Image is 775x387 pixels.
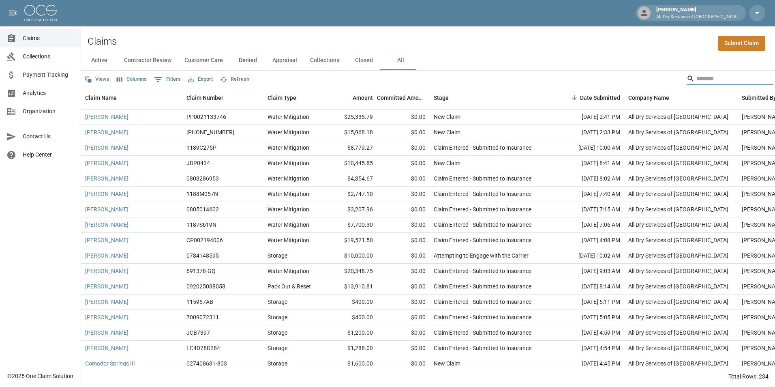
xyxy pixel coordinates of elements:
a: [PERSON_NAME] [85,282,128,290]
div: 027408631-803 [186,359,227,368]
div: Search [687,72,773,87]
div: Water Mitigation [268,205,309,213]
a: [PERSON_NAME] [85,190,128,198]
button: Show filters [152,73,183,86]
div: $15,968.18 [324,125,377,140]
p: All Dry Services of [GEOGRAPHIC_DATA] [656,14,738,21]
div: Water Mitigation [268,144,309,152]
a: Submit Claim [718,36,765,51]
div: Storage [268,344,287,352]
div: 0803286953 [186,174,219,183]
div: All Dry Services of Atlanta [628,329,728,337]
div: Amount [353,86,373,109]
a: [PERSON_NAME] [85,252,128,260]
div: New Claim [434,113,460,121]
a: Comador Springs III [85,359,135,368]
div: All Dry Services of Atlanta [628,282,728,290]
div: Claim Entered - Submitted to Insurance [434,221,531,229]
div: Claim Entered - Submitted to Insurance [434,298,531,306]
div: Claim Type [263,86,324,109]
div: [DATE] 4:54 PM [551,341,624,356]
div: [DATE] 5:05 PM [551,310,624,325]
div: Committed Amount [377,86,430,109]
div: Storage [268,359,287,368]
a: [PERSON_NAME] [85,174,128,183]
div: [DATE] 8:14 AM [551,279,624,295]
div: $0.00 [377,217,430,233]
div: [DATE] 8:02 AM [551,171,624,187]
span: Collections [23,52,74,61]
div: All Dry Services of Atlanta [628,298,728,306]
div: [DATE] 4:45 PM [551,356,624,372]
div: Water Mitigation [268,190,309,198]
div: Storage [268,329,287,337]
div: 0784148595 [186,252,219,260]
span: Analytics [23,89,74,97]
div: [DATE] 7:40 AM [551,187,624,202]
div: Claim Entered - Submitted to Insurance [434,144,531,152]
div: [DATE] 2:41 PM [551,110,624,125]
div: $0.00 [377,341,430,356]
a: [PERSON_NAME] [85,113,128,121]
div: $0.00 [377,310,430,325]
div: LC4D78D284 [186,344,220,352]
div: $3,207.96 [324,202,377,217]
div: 7009072311 [186,313,219,321]
div: $0.00 [377,295,430,310]
div: Claim Name [85,86,117,109]
div: $7,700.30 [324,217,377,233]
div: $20,348.75 [324,264,377,279]
a: [PERSON_NAME] [85,144,128,152]
div: $0.00 [377,264,430,279]
div: Pack Out & Reset [268,282,311,290]
div: $0.00 [377,233,430,248]
div: [DATE] 8:41 AM [551,156,624,171]
div: Company Name [628,86,669,109]
div: New Claim [434,359,460,368]
div: 01-009-082927 [186,128,234,136]
button: Denied [229,51,266,70]
div: Water Mitigation [268,221,309,229]
div: [PERSON_NAME] [653,6,741,20]
div: Claim Number [186,86,223,109]
div: [DATE] 4:59 PM [551,325,624,341]
button: Collections [304,51,346,70]
a: [PERSON_NAME] [85,344,128,352]
div: All Dry Services of Atlanta [628,128,728,136]
div: $400.00 [324,310,377,325]
div: JCB7397 [186,329,210,337]
div: [DATE] 10:00 AM [551,140,624,156]
div: Storage [268,298,287,306]
div: Claim Entered - Submitted to Insurance [434,205,531,213]
span: Help Center [23,150,74,159]
button: Contractor Review [118,51,178,70]
div: $13,910.81 [324,279,377,295]
div: $0.00 [377,279,430,295]
div: Committed Amount [377,86,426,109]
div: New Claim [434,159,460,167]
div: $2,747.10 [324,187,377,202]
div: 1187S619N [186,221,216,229]
div: Company Name [624,86,738,109]
div: $8,779.27 [324,140,377,156]
div: $1,600.00 [324,356,377,372]
button: Refresh [218,73,251,86]
div: 0805014602 [186,205,219,213]
div: © 2025 One Claim Solution [7,372,73,380]
div: All Dry Services of Atlanta [628,113,728,121]
button: Select columns [115,73,149,86]
a: [PERSON_NAME] [85,221,128,229]
div: New Claim [434,128,460,136]
div: dynamic tabs [81,51,775,70]
div: All Dry Services of Atlanta [628,221,728,229]
div: All Dry Services of Atlanta [628,267,728,275]
div: Attempting to Engage with the Carrier [434,252,529,260]
div: $0.00 [377,187,430,202]
div: Water Mitigation [268,236,309,244]
div: Total Rows: 234 [728,372,769,381]
div: $0.00 [377,248,430,264]
button: Closed [346,51,382,70]
a: [PERSON_NAME] [85,205,128,213]
button: Appraisal [266,51,304,70]
div: Amount [324,86,377,109]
